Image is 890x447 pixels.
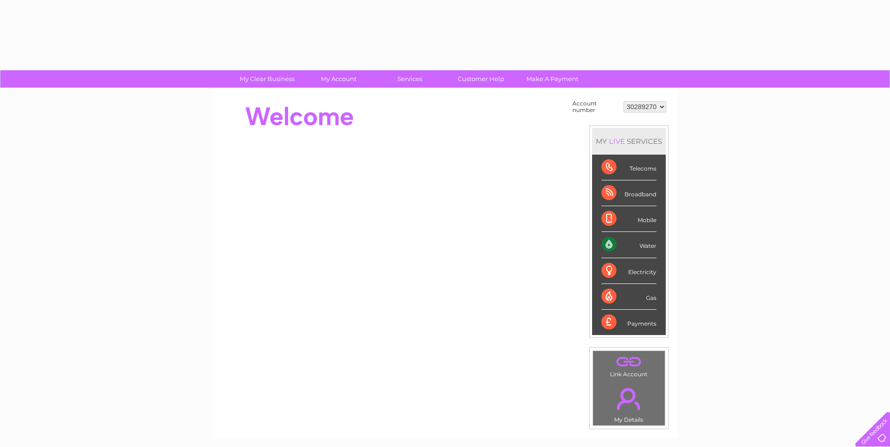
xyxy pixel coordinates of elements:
div: Payments [601,310,656,335]
a: Customer Help [442,70,520,88]
td: My Details [593,380,665,426]
div: LIVE [607,137,627,146]
div: Gas [601,284,656,310]
td: Account number [570,98,621,116]
a: My Clear Business [228,70,306,88]
div: MY SERVICES [592,128,666,155]
td: Link Account [593,350,665,380]
div: Telecoms [601,155,656,180]
div: Mobile [601,206,656,232]
div: Broadband [601,180,656,206]
a: . [595,382,662,415]
a: Services [371,70,449,88]
a: Make A Payment [514,70,591,88]
div: Water [601,232,656,258]
a: . [595,353,662,370]
div: Electricity [601,258,656,284]
a: My Account [300,70,377,88]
